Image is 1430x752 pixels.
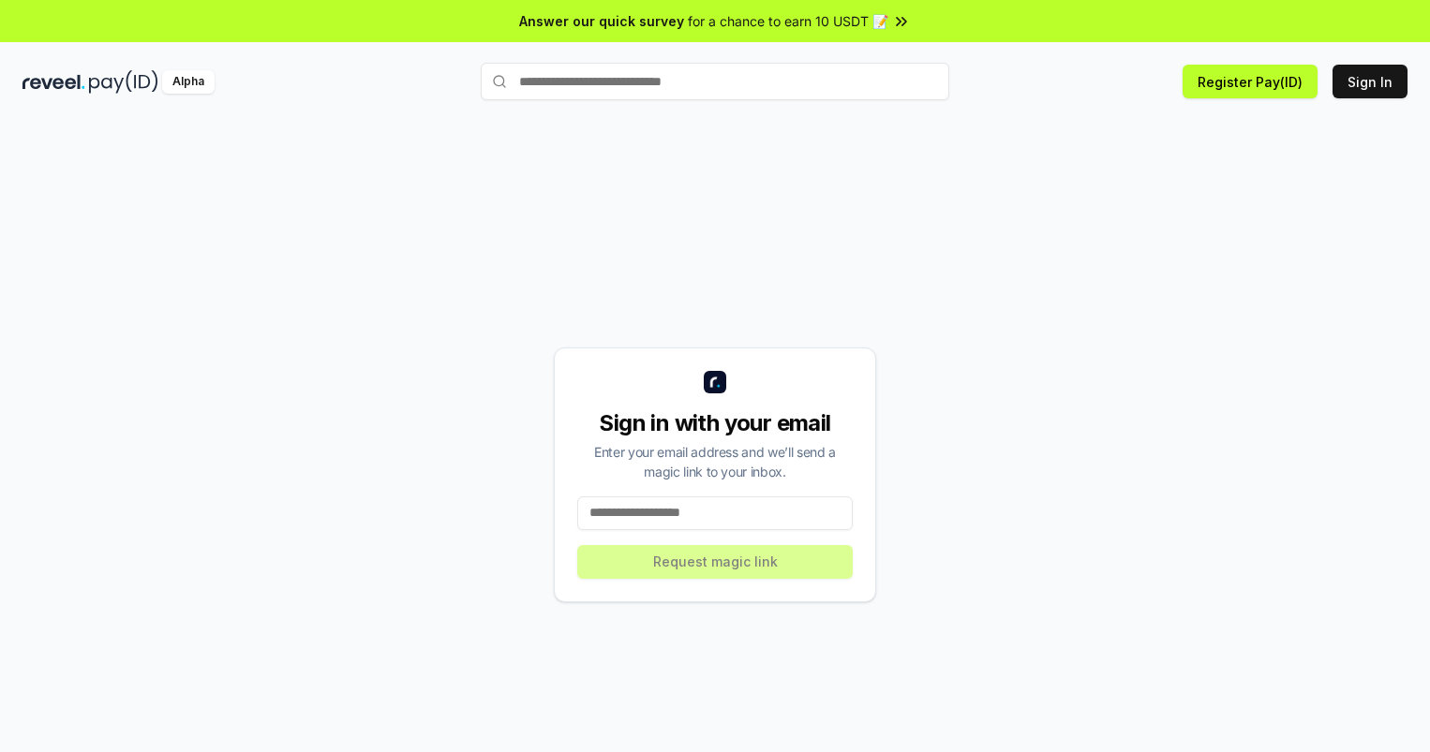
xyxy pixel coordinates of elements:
button: Register Pay(ID) [1183,65,1318,98]
button: Sign In [1333,65,1408,98]
img: reveel_dark [22,70,85,94]
span: Answer our quick survey [519,11,684,31]
img: pay_id [89,70,158,94]
img: logo_small [704,371,726,393]
div: Enter your email address and we’ll send a magic link to your inbox. [577,442,853,481]
div: Sign in with your email [577,408,853,438]
span: for a chance to earn 10 USDT 📝 [688,11,888,31]
div: Alpha [162,70,215,94]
